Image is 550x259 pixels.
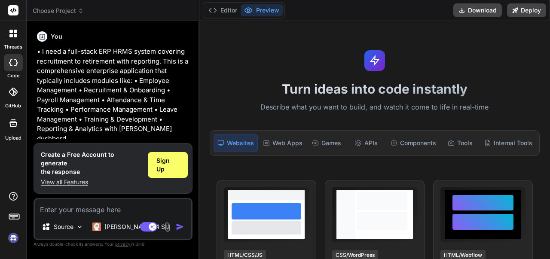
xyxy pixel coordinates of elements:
[156,156,179,174] span: Sign Up
[241,4,283,16] button: Preview
[205,102,545,113] p: Describe what you want to build, and watch it come to life in real-time
[115,241,131,247] span: privacy
[347,134,385,152] div: APIs
[5,102,21,110] label: GitHub
[6,231,21,245] img: signin
[51,32,62,41] h6: You
[481,134,536,152] div: Internal Tools
[260,134,306,152] div: Web Apps
[104,222,168,231] p: [PERSON_NAME] 4 S..
[507,3,546,17] button: Deploy
[214,134,258,152] div: Websites
[162,222,172,232] img: attachment
[41,150,141,176] h1: Create a Free Account to generate the response
[205,81,545,97] h1: Turn ideas into code instantly
[33,6,84,15] span: Choose Project
[7,72,19,79] label: code
[176,222,184,231] img: icon
[54,222,73,231] p: Source
[387,134,440,152] div: Components
[76,223,83,231] img: Pick Models
[205,4,241,16] button: Editor
[37,47,191,143] p: • I need a full-stack ERP HRMS system covering recruitment to retirement with reporting. This is ...
[453,3,502,17] button: Download
[441,134,479,152] div: Tools
[34,240,192,248] p: Always double-check its answers. Your in Bind
[4,43,22,51] label: threads
[5,134,21,142] label: Upload
[308,134,345,152] div: Games
[92,222,101,231] img: Claude 4 Sonnet
[41,178,141,186] p: View all Features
